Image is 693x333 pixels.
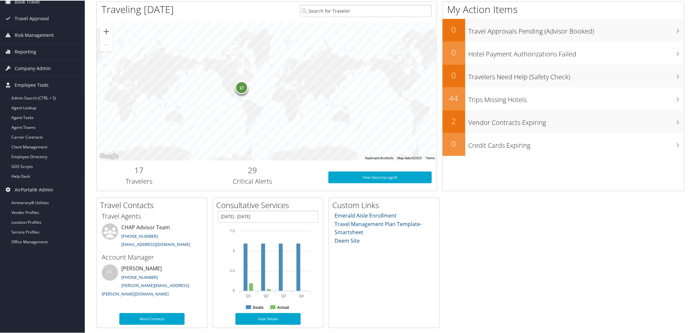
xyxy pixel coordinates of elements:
[335,220,422,235] a: Travel Management Plan Template- Smartsheet
[233,248,235,252] tspan: 5
[277,305,289,309] text: Actual
[335,211,397,219] a: Emerald Aisle Enrollment
[335,236,360,244] a: Deem Site
[15,26,54,43] span: Risk Management
[121,233,158,238] a: [PHONE_NUMBER]
[100,24,113,38] button: Zoom in
[365,155,393,160] button: Keyboard shortcuts
[246,293,251,297] text: Q1
[332,199,439,210] h2: Custom Links
[119,312,185,324] a: More Contacts
[102,252,202,261] h3: Account Manager
[102,264,118,280] div: PF
[443,92,465,103] h2: 44
[426,156,435,159] a: Terms (opens in new tab)
[443,87,684,110] a: 44Trips Missing Hotels
[98,151,120,160] img: Google
[15,181,53,197] span: AirPortal® Admin
[102,282,189,296] a: [PERSON_NAME][EMAIL_ADDRESS][PERSON_NAME][DOMAIN_NAME]
[443,18,684,41] a: 0Travel Approvals Pending (Advisor Booked)
[469,23,684,35] h3: Travel Approvals Pending (Advisor Booked)
[328,171,432,183] a: View SecurityLogic®
[100,38,113,51] button: Zoom out
[469,91,684,104] h3: Trips Missing Hotels
[100,199,207,210] h2: Travel Contacts
[253,305,264,309] text: Goals
[443,2,684,16] h1: My Action Items
[300,4,432,16] input: Search for Traveler
[230,228,235,232] tspan: 7.5
[443,41,684,64] a: 0Hotel Payment Authorizations Failed
[443,132,684,155] a: 0Credit Cards Expiring
[469,68,684,81] h3: Travelers Need Help (Safety Check)
[443,64,684,87] a: 0Travelers Need Help (Safety Check)
[187,176,319,185] h3: Critical Alerts
[102,211,202,220] h3: Travel Agents
[443,138,465,149] h2: 0
[299,293,304,297] text: Q4
[469,114,684,127] h3: Vendor Contracts Expiring
[98,223,205,250] li: CHAP Advisor Team
[15,10,49,26] span: Travel Approval
[98,264,205,299] li: [PERSON_NAME]
[230,268,235,272] tspan: 2.5
[397,156,422,159] span: Map data ©2025
[98,151,120,160] a: Open this area in Google Maps (opens a new window)
[469,46,684,58] h3: Hotel Payment Authorizations Failed
[443,110,684,132] a: 2Vendor Contracts Expiring
[235,81,248,94] div: 17
[121,241,190,247] a: [EMAIL_ADDRESS][DOMAIN_NAME]
[443,115,465,126] h2: 2
[101,2,174,16] h1: Traveling [DATE]
[187,164,319,175] h2: 29
[101,164,177,175] h2: 17
[469,137,684,149] h3: Credit Cards Expiring
[233,288,235,292] tspan: 0
[264,293,269,297] text: Q2
[15,60,51,76] span: Company Admin
[101,176,177,185] h3: Travelers
[15,76,49,93] span: Employee Tools
[281,293,286,297] text: Q3
[443,23,465,35] h2: 0
[121,274,158,280] a: [PHONE_NUMBER]
[443,46,465,57] h2: 0
[443,69,465,80] h2: 0
[216,199,323,210] h2: Consultative Services
[15,43,36,59] span: Reporting
[235,312,301,324] a: View Details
